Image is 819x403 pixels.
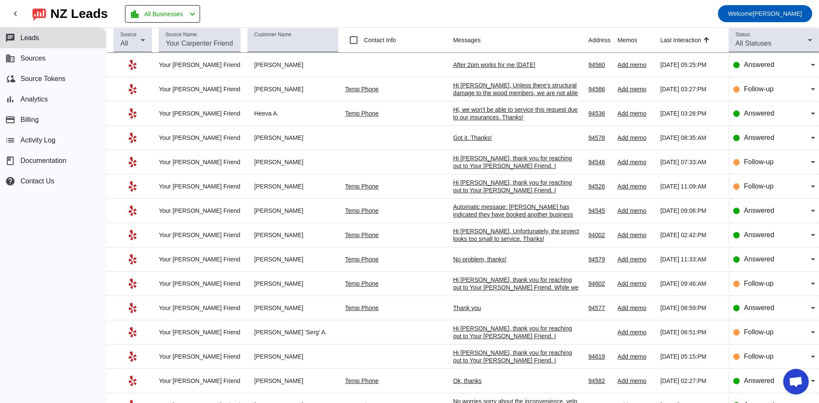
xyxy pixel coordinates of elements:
div: Hi [PERSON_NAME], thank you for reaching out to Your [PERSON_NAME] Friend. I apologize, but sink ... [453,325,581,363]
span: Sources [20,55,46,62]
div: Your [PERSON_NAME] Friend [159,280,241,287]
div: Hi [PERSON_NAME], thank you for reaching out to Your [PERSON_NAME] Friend. While we appreciate yo... [453,276,581,314]
span: [PERSON_NAME] [728,8,802,20]
div: [DATE] 09:06:PM [660,207,722,215]
span: All [120,40,128,47]
div: [DATE] 11:09:AM [660,183,722,190]
div: [DATE] 05:25:PM [660,61,722,69]
div: [DATE] 02:42:PM [660,231,722,239]
span: Answered [744,61,774,68]
a: Temp Phone [345,280,379,287]
mat-icon: Yelp [128,327,138,337]
mat-label: Customer Name [254,32,291,38]
mat-icon: Yelp [128,351,138,362]
div: 94536 [588,110,610,117]
div: 94566 [588,85,610,93]
mat-icon: help [5,176,15,186]
div: Add memo [618,158,653,166]
mat-icon: Yelp [128,157,138,167]
div: Ok, thanks [453,377,581,385]
div: 94545 [588,207,610,215]
span: Follow-up [744,353,773,360]
span: Follow-up [744,85,773,93]
div: Thank you [453,304,581,312]
div: Hi [PERSON_NAME], Unless there's structural damage to the wood members, we are not able to servic... [453,81,581,104]
a: Temp Phone [345,207,379,214]
input: Your Carpenter Friend [166,38,234,49]
div: 94002 [588,231,610,239]
a: Temp Phone [345,304,379,311]
img: logo [32,6,46,21]
mat-icon: Yelp [128,376,138,386]
mat-icon: Yelp [128,108,138,119]
span: book [5,156,15,166]
a: Open chat [783,369,809,394]
mat-icon: chevron_left [10,9,20,19]
div: [PERSON_NAME] [247,353,338,360]
span: All Statuses [735,40,771,47]
div: 94619 [588,353,610,360]
span: Billing [20,116,39,124]
a: Temp Phone [345,183,379,190]
span: Documentation [20,157,67,165]
span: All Businesses [144,8,183,20]
span: Follow-up [744,183,773,190]
div: NZ Leads [50,8,108,20]
mat-icon: bar_chart [5,94,15,104]
div: Your [PERSON_NAME] Friend [159,183,241,190]
div: 94577 [588,304,610,312]
span: Answered [744,207,774,214]
div: Your [PERSON_NAME] Friend [159,158,241,166]
a: Temp Phone [345,256,379,263]
mat-icon: chat [5,33,15,43]
div: Add memo [618,231,653,239]
div: Your [PERSON_NAME] Friend [159,85,241,93]
div: Hi [PERSON_NAME], Unfortunately, the project looks too small to service. Thanks! [453,227,581,243]
div: 94602 [588,280,610,287]
div: Add memo [618,110,653,117]
mat-icon: Yelp [128,181,138,191]
div: 94546 [588,158,610,166]
mat-icon: Yelp [128,230,138,240]
div: Add memo [618,207,653,215]
mat-icon: chevron_left [187,9,197,19]
span: Source Tokens [20,75,66,83]
div: 94578 [588,134,610,142]
div: [DATE] 03:27:PM [660,85,722,93]
a: Temp Phone [345,86,379,93]
a: Temp Phone [345,110,379,117]
div: Automatic message: [PERSON_NAME] has indicated they have booked another business for this job. [453,203,581,226]
a: Temp Phone [345,377,379,384]
div: [PERSON_NAME] [247,183,338,190]
div: Add memo [618,85,653,93]
span: Activity Log [20,136,55,144]
label: Contact Info [362,36,396,44]
mat-icon: cloud_sync [5,74,15,84]
div: 94582 [588,377,610,385]
span: Follow-up [744,280,773,287]
mat-icon: Yelp [128,84,138,94]
div: Add memo [618,377,653,385]
mat-icon: location_city [130,9,140,19]
div: [PERSON_NAME] [247,255,338,263]
div: Hi [PERSON_NAME], thank you for reaching out to Your [PERSON_NAME] Friend. I apologize, but we sp... [453,154,581,200]
div: [PERSON_NAME] [247,304,338,312]
button: All Businesses [125,5,200,23]
div: [DATE] 02:27:PM [660,377,722,385]
a: Temp Phone [345,232,379,238]
mat-icon: business [5,53,15,64]
div: [DATE] 03:26:PM [660,110,722,117]
div: Your [PERSON_NAME] Friend [159,304,241,312]
div: [PERSON_NAME] [247,280,338,287]
div: Add memo [618,61,653,69]
div: Add memo [618,328,653,336]
span: Answered [744,255,774,263]
div: 94526 [588,183,610,190]
div: Your [PERSON_NAME] Friend [159,134,241,142]
div: Your [PERSON_NAME] Friend [159,353,241,360]
div: Add memo [618,304,653,312]
div: [DATE] 06:51:PM [660,328,722,336]
div: Your [PERSON_NAME] Friend [159,207,241,215]
div: [PERSON_NAME] [247,231,338,239]
div: Your [PERSON_NAME] Friend [159,255,241,263]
